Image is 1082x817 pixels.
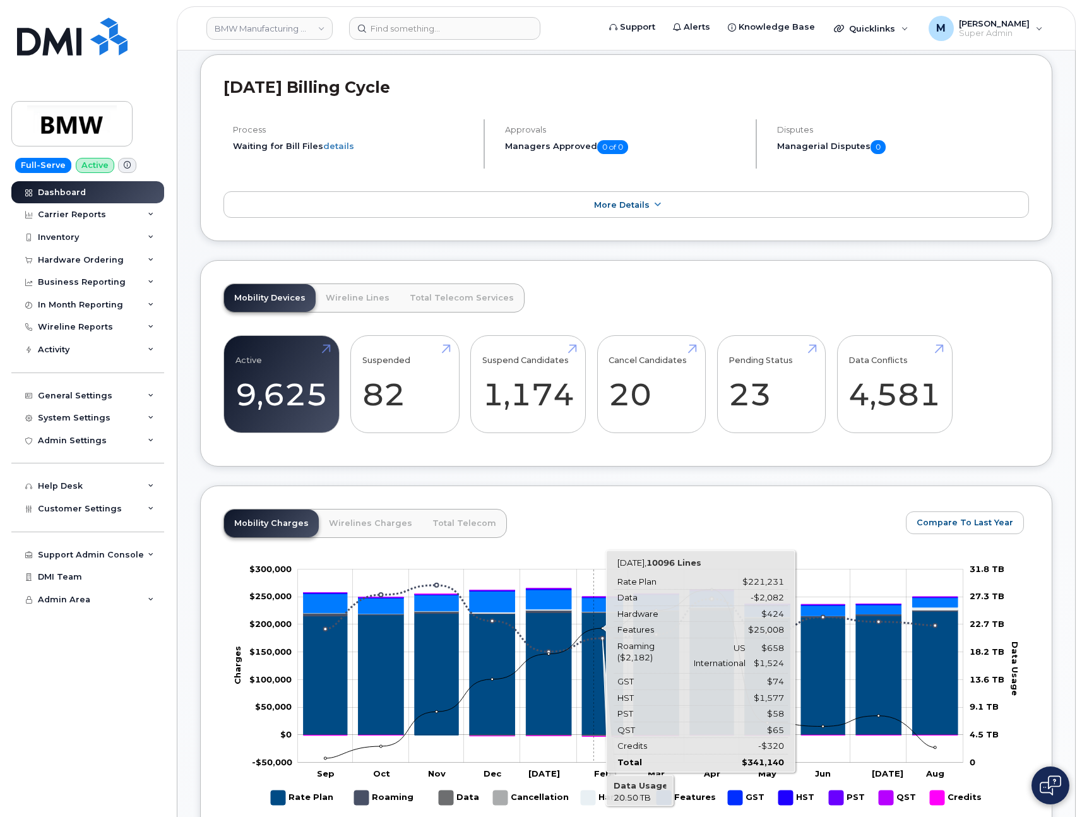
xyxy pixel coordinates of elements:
g: HST [778,785,816,810]
tspan: 4.5 TB [970,729,999,739]
g: Data [439,785,480,810]
a: Alerts [664,15,719,40]
tspan: [DATE] [872,768,903,778]
tspan: Nov [428,768,446,778]
tspan: Jun [815,768,831,778]
g: Cancellation [493,785,569,810]
tspan: $200,000 [249,619,292,629]
img: Open chat [1040,775,1061,796]
g: $0 [252,757,292,767]
h5: Managers Approved [505,140,745,154]
tspan: $150,000 [249,647,292,657]
tspan: Sep [317,768,335,778]
tspan: Apr [703,768,720,778]
span: M [936,21,946,36]
span: 0 [871,140,886,154]
h4: Process [233,125,473,134]
tspan: $0 [280,729,292,739]
a: Pending Status 23 [728,343,814,426]
tspan: Aug [925,768,944,778]
span: Compare To Last Year [917,516,1013,528]
span: Support [620,21,655,33]
li: Waiting for Bill Files [233,140,473,152]
span: [PERSON_NAME] [959,18,1030,28]
h4: Approvals [505,125,745,134]
tspan: 0 [970,757,975,767]
tspan: 22.7 TB [970,619,1004,629]
g: Features [657,785,716,810]
tspan: 27.3 TB [970,592,1004,602]
a: Mobility Charges [224,510,319,537]
a: Suspend Candidates 1,174 [482,343,574,426]
tspan: Charges [232,646,242,684]
h5: Managerial Disputes [777,140,1029,154]
a: Total Telecom Services [400,284,524,312]
g: QST [879,785,917,810]
g: Credits [930,785,982,810]
a: Total Telecom [422,510,506,537]
g: Roaming [354,785,414,810]
span: 0 of 0 [597,140,628,154]
a: Wireline Lines [316,284,400,312]
tspan: Data Usage [1010,641,1020,696]
tspan: [DATE] [528,768,560,778]
g: Hardware [581,785,644,810]
g: Features [304,590,958,617]
g: $0 [255,701,292,712]
g: $0 [249,619,292,629]
a: details [323,141,354,151]
a: Suspended 82 [362,343,448,426]
a: Data Conflicts 4,581 [848,343,941,426]
tspan: 31.8 TB [970,564,1004,574]
div: Mathew [920,16,1052,41]
tspan: 18.2 TB [970,647,1004,657]
a: Wirelines Charges [319,510,422,537]
tspan: Dec [484,768,502,778]
g: Rate Plan [271,785,333,810]
a: Active 9,625 [235,343,328,426]
h2: [DATE] Billing Cycle [223,78,1029,97]
button: Compare To Last Year [906,511,1024,534]
tspan: May [758,768,776,778]
g: Rate Plan [304,610,958,735]
g: $0 [249,674,292,684]
tspan: $250,000 [249,592,292,602]
div: Quicklinks [825,16,917,41]
g: GST [728,785,766,810]
tspan: $50,000 [255,701,292,712]
a: Knowledge Base [719,15,824,40]
input: Find something... [349,17,540,40]
span: More Details [594,200,650,210]
a: Cancel Candidates 20 [609,343,694,426]
a: Mobility Devices [224,284,316,312]
tspan: Mar [648,768,665,778]
span: Alerts [684,21,710,33]
h4: Disputes [777,125,1029,134]
tspan: 13.6 TB [970,674,1004,684]
g: $0 [249,592,292,602]
tspan: Oct [373,768,390,778]
g: $0 [249,564,292,574]
span: Super Admin [959,28,1030,39]
g: $0 [249,647,292,657]
span: Knowledge Base [739,21,815,33]
tspan: 9.1 TB [970,701,999,712]
tspan: Feb [594,768,612,778]
g: PST [829,785,866,810]
span: Quicklinks [849,23,895,33]
tspan: $100,000 [249,674,292,684]
a: BMW Manufacturing Co LLC [206,17,333,40]
tspan: $300,000 [249,564,292,574]
tspan: -$50,000 [252,757,292,767]
a: Support [600,15,664,40]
